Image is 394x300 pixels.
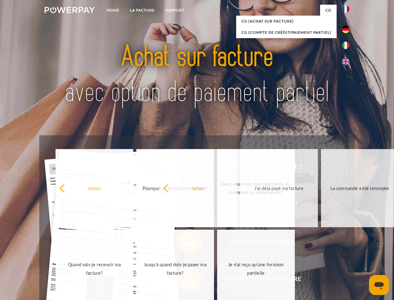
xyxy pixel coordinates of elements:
div: retour [59,184,129,192]
div: Pourquoi ai-je reçu une facture? [140,184,210,192]
iframe: Bouton de lancement de la fenêtre de messagerie [369,275,389,295]
a: Home [101,5,125,16]
img: title-powerpay_fr.svg [60,30,334,120]
a: CG (achat sur facture) [236,16,337,27]
a: Support [160,5,190,16]
img: logo-powerpay-white.svg [45,7,95,13]
a: LA FACTURE [125,5,160,16]
img: de [342,26,349,33]
div: Quand vais-je recevoir ma facture? [59,260,129,277]
img: en [342,58,349,65]
a: CG [320,5,337,16]
div: retour [163,184,233,192]
img: fr [342,5,349,13]
img: it [342,42,349,49]
div: J'ai déjà payé ma facture [244,184,314,192]
a: CG (Compte de crédit/paiement partiel) [236,27,337,38]
div: Jusqu'à quand dois-je payer ma facture? [140,260,210,277]
div: Je n'ai reçu qu'une livraison partielle [221,260,291,277]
